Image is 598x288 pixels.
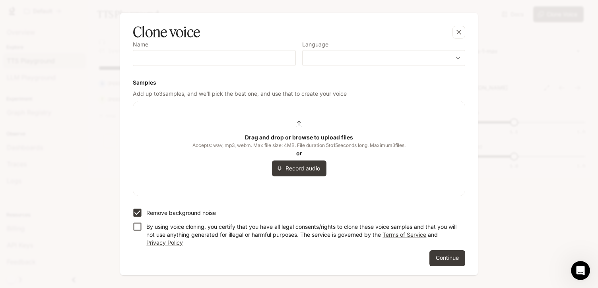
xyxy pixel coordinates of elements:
[296,150,302,157] b: or
[133,90,465,98] p: Add up to 3 samples, and we'll pick the best one, and use that to create your voice
[429,250,465,266] button: Continue
[146,209,216,217] p: Remove background noise
[272,160,326,176] button: Record audio
[382,231,426,238] a: Terms of Service
[571,261,590,280] iframe: Intercom live chat
[133,42,148,47] p: Name
[192,141,406,149] span: Accepts: wav, mp3, webm. Max file size: 4MB. File duration 5 to 15 seconds long. Maximum 3 files.
[302,42,328,47] p: Language
[303,54,465,62] div: ​
[146,239,183,246] a: Privacy Policy
[146,223,459,247] p: By using voice cloning, you certify that you have all legal consents/rights to clone these voice ...
[133,79,465,87] h6: Samples
[245,134,353,141] b: Drag and drop or browse to upload files
[133,22,200,42] h5: Clone voice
